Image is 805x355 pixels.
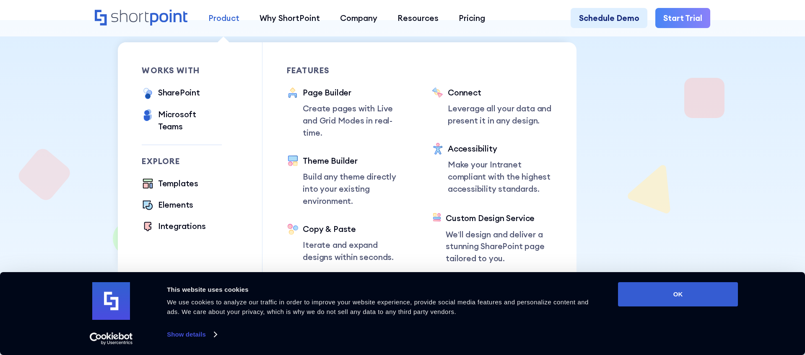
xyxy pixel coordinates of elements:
a: AccessibilityMake your Intranet compliant with the highest accessibility standards. [432,143,553,196]
p: Create pages with Live and Grid Modes in real-time. [303,103,408,139]
img: logo [92,282,130,320]
div: Page Builder [303,87,408,99]
a: SharePoint [142,87,200,100]
div: Custom Design Service [446,212,552,224]
div: Company [340,12,377,24]
div: Product [208,12,239,24]
div: SharePoint [158,87,200,99]
a: ConnectLeverage all your data and present it in any design. [432,87,553,127]
a: Schedule Demo [571,8,647,28]
p: Leverage all your data and present it in any design. [448,103,553,127]
p: Make your Intranet compliant with the highest accessibility standards. [448,159,553,195]
div: Templates [158,177,198,190]
div: Features [287,67,408,75]
a: Product [198,8,249,28]
a: Usercentrics Cookiebot - opens in a new window [75,332,148,345]
a: Why ShortPoint [249,8,330,28]
a: Resources [387,8,449,28]
a: Templates [142,177,198,191]
div: works with [142,67,222,75]
div: Explore [142,157,222,165]
a: Copy & PasteIterate and expand designs within seconds. [287,223,408,263]
a: Elements [142,199,193,212]
a: Start Trial [655,8,710,28]
div: Theme Builder [303,155,408,167]
div: Microsoft Teams [158,108,222,133]
div: Connect [448,87,553,99]
a: Show details [167,328,216,341]
a: Page BuilderCreate pages with Live and Grid Modes in real-time. [287,87,408,139]
a: Theme BuilderBuild any theme directly into your existing environment. [287,155,408,207]
div: Accessibility [448,143,553,155]
a: Custom Design ServiceWe’ll design and deliver a stunning SharePoint page tailored to you. [432,212,553,265]
div: Resources [397,12,439,24]
div: Copy & Paste [303,223,408,235]
a: Microsoft Teams [142,108,222,133]
a: Pricing [449,8,495,28]
div: Elements [158,199,193,211]
a: Integrations [142,220,205,234]
iframe: Chat Widget [654,258,805,355]
p: Build any theme directly into your existing environment. [303,171,408,207]
p: Iterate and expand designs within seconds. [303,239,408,263]
a: Company [330,8,387,28]
div: Why ShortPoint [260,12,320,24]
span: We use cookies to analyze our traffic in order to improve your website experience, provide social... [167,298,589,315]
p: We’ll design and deliver a stunning SharePoint page tailored to you. [446,229,552,265]
button: OK [618,282,738,306]
div: This website uses cookies [167,285,599,295]
div: Pricing [459,12,485,24]
div: Integrations [158,220,206,232]
a: Home [95,10,188,27]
